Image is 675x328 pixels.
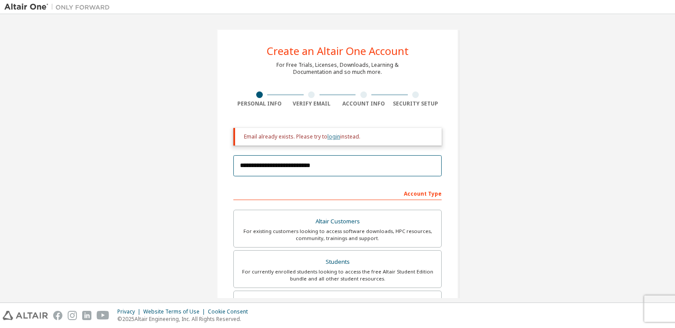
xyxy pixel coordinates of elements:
div: Privacy [117,308,143,315]
div: Faculty [239,296,436,309]
div: Account Info [337,100,390,107]
div: Cookie Consent [208,308,253,315]
div: Email already exists. Please try to instead. [244,133,435,140]
img: Altair One [4,3,114,11]
img: linkedin.svg [82,311,91,320]
div: Students [239,256,436,268]
a: login [327,133,340,140]
p: © 2025 Altair Engineering, Inc. All Rights Reserved. [117,315,253,323]
div: Create an Altair One Account [267,46,409,56]
div: Security Setup [390,100,442,107]
div: Verify Email [286,100,338,107]
img: facebook.svg [53,311,62,320]
img: altair_logo.svg [3,311,48,320]
div: For Free Trials, Licenses, Downloads, Learning & Documentation and so much more. [276,62,399,76]
div: For existing customers looking to access software downloads, HPC resources, community, trainings ... [239,228,436,242]
div: For currently enrolled students looking to access the free Altair Student Edition bundle and all ... [239,268,436,282]
img: instagram.svg [68,311,77,320]
div: Personal Info [233,100,286,107]
div: Account Type [233,186,442,200]
div: Altair Customers [239,215,436,228]
img: youtube.svg [97,311,109,320]
div: Website Terms of Use [143,308,208,315]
